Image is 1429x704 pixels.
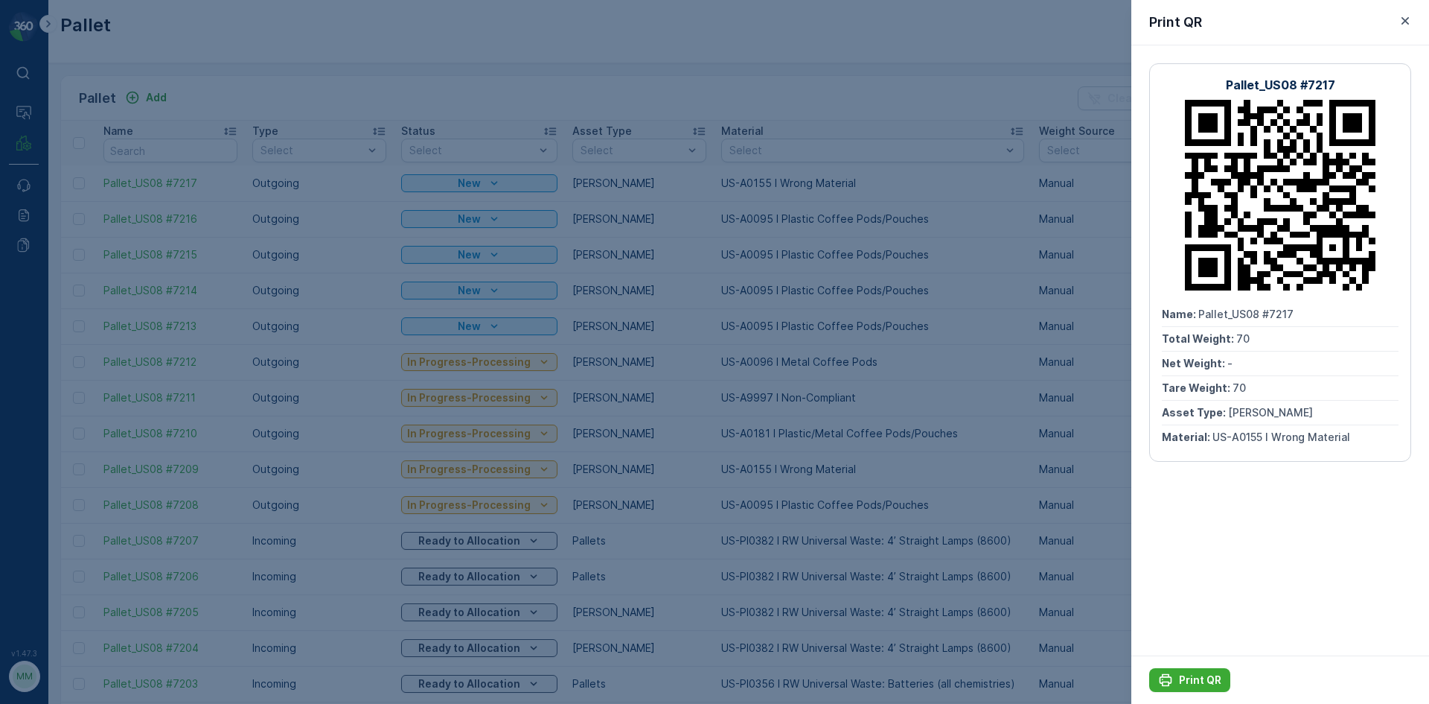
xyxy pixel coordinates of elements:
span: [PERSON_NAME] [1228,406,1313,419]
span: - [1227,357,1233,370]
p: Pallet_US08 #7217 [1226,76,1335,94]
span: Total Weight : [1162,332,1236,345]
button: Print QR [1149,668,1230,692]
span: Pallet_US08 #7217 [1198,308,1294,320]
p: Print QR [1149,12,1202,33]
span: 70 [1233,381,1246,394]
p: Print QR [1179,673,1221,688]
span: Asset Type : [1162,406,1228,419]
span: Net Weight : [1162,357,1227,370]
span: Name : [1162,308,1198,320]
span: 70 [1236,332,1250,345]
span: Tare Weight : [1162,381,1233,394]
span: Material : [1162,431,1212,443]
span: US-A0155 I Wrong Material [1212,431,1350,443]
